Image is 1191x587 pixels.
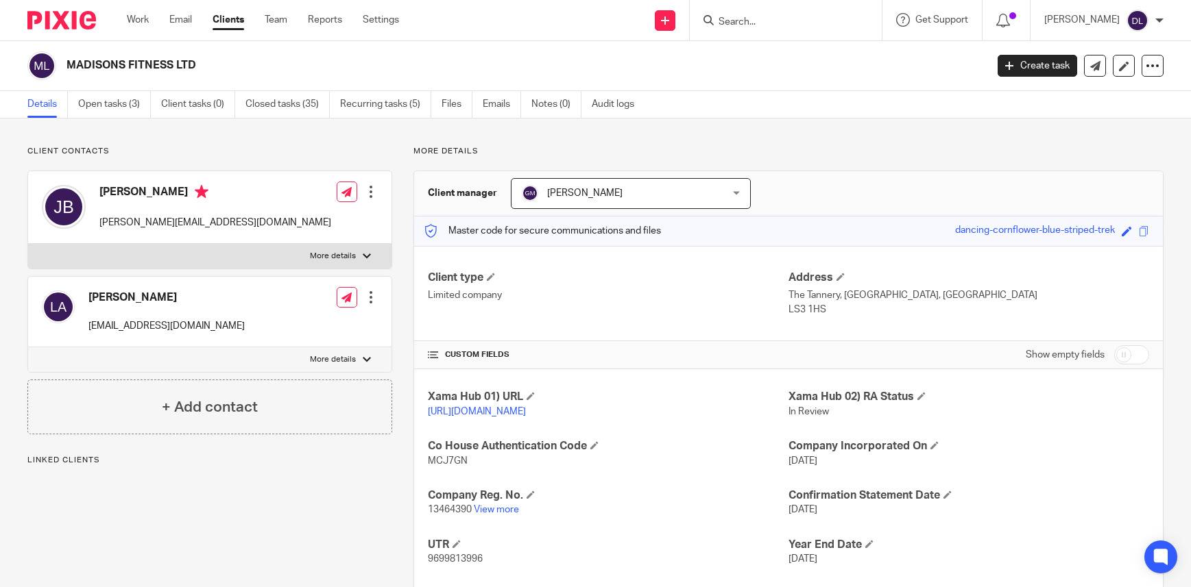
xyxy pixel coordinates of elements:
i: Primary [195,185,208,199]
a: View more [474,505,519,514]
img: svg%3E [42,185,86,229]
h4: [PERSON_NAME] [88,290,245,305]
p: LS3 1HS [789,303,1149,316]
p: More details [413,146,1164,157]
h4: Co House Authentication Code [428,439,789,453]
p: [EMAIL_ADDRESS][DOMAIN_NAME] [88,319,245,333]
img: svg%3E [1127,10,1148,32]
h4: Address [789,271,1149,285]
h4: UTR [428,538,789,552]
a: Closed tasks (35) [245,91,330,118]
input: Search [717,16,841,29]
a: Clients [213,13,244,27]
h2: MADISONS FITNESS LTD [67,58,795,73]
p: More details [310,354,356,365]
h4: Company Reg. No. [428,488,789,503]
h4: Year End Date [789,538,1149,552]
span: 9699813996 [428,554,483,564]
img: Pixie [27,11,96,29]
span: [DATE] [789,505,817,514]
a: Reports [308,13,342,27]
a: Files [442,91,472,118]
a: Details [27,91,68,118]
a: Client tasks (0) [161,91,235,118]
div: dancing-cornflower-blue-striped-trek [955,223,1115,239]
h4: Company Incorporated On [789,439,1149,453]
p: [PERSON_NAME] [1044,13,1120,27]
a: [URL][DOMAIN_NAME] [428,407,526,416]
label: Show empty fields [1026,348,1105,362]
p: Master code for secure communications and files [424,224,661,238]
a: Create task [998,55,1077,77]
span: Get Support [915,15,968,25]
a: Notes (0) [531,91,581,118]
a: Work [127,13,149,27]
h3: Client manager [428,186,497,200]
h4: Client type [428,271,789,285]
img: svg%3E [42,290,75,323]
a: Recurring tasks (5) [340,91,431,118]
h4: CUSTOM FIELDS [428,349,789,360]
p: Linked clients [27,455,392,466]
h4: [PERSON_NAME] [99,185,331,202]
a: Open tasks (3) [78,91,151,118]
span: 13464390 [428,505,472,514]
p: The Tannery, [GEOGRAPHIC_DATA], [GEOGRAPHIC_DATA] [789,288,1149,302]
p: [PERSON_NAME][EMAIL_ADDRESS][DOMAIN_NAME] [99,216,331,229]
span: [DATE] [789,554,817,564]
span: [DATE] [789,456,817,466]
h4: + Add contact [162,397,258,418]
span: MCJ7GN [428,456,468,466]
p: Client contacts [27,146,392,157]
span: In Review [789,407,829,416]
p: More details [310,251,356,262]
h4: Xama Hub 02) RA Status [789,390,1149,404]
a: Email [169,13,192,27]
a: Settings [363,13,399,27]
p: Limited company [428,288,789,302]
h4: Xama Hub 01) URL [428,390,789,404]
a: Audit logs [592,91,645,118]
h4: Confirmation Statement Date [789,488,1149,503]
span: [PERSON_NAME] [547,188,623,198]
a: Team [265,13,287,27]
a: Emails [483,91,521,118]
img: svg%3E [522,185,538,201]
img: svg%3E [27,51,56,80]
